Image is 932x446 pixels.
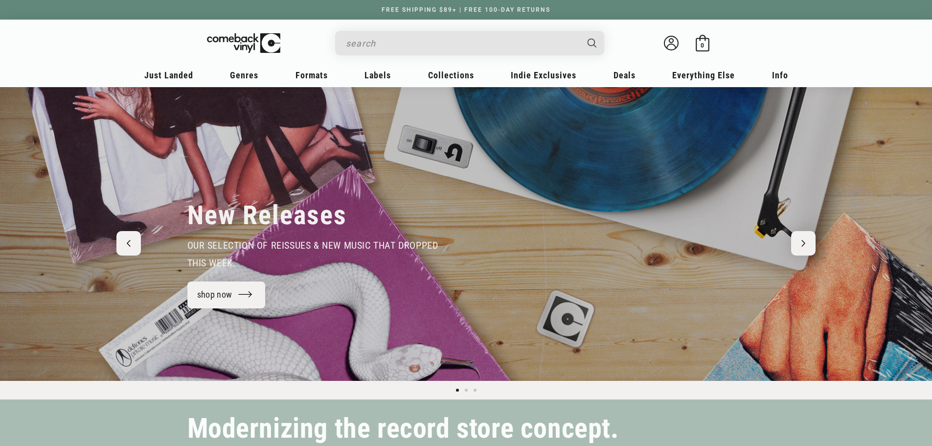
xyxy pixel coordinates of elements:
span: Everything Else [672,70,735,80]
button: Next slide [791,231,816,256]
span: Info [772,70,788,80]
span: Formats [296,70,328,80]
span: Genres [230,70,258,80]
span: our selection of reissues & new music that dropped this week. [187,239,438,269]
input: search [346,33,578,53]
span: Labels [364,70,391,80]
span: Just Landed [144,70,193,80]
span: Indie Exclusives [511,70,576,80]
button: Previous slide [116,231,141,256]
span: Collections [428,70,474,80]
button: Load slide 1 of 3 [453,386,462,395]
button: Search [579,31,605,55]
a: FREE SHIPPING $89+ | FREE 100-DAY RETURNS [372,6,560,13]
a: shop now [187,282,266,308]
h2: New Releases [187,199,347,232]
button: Load slide 3 of 3 [471,386,479,395]
div: Search [335,31,604,55]
button: Load slide 2 of 3 [462,386,471,395]
span: Deals [614,70,636,80]
span: 0 [701,42,704,49]
h2: Modernizing the record store concept. [187,417,619,440]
